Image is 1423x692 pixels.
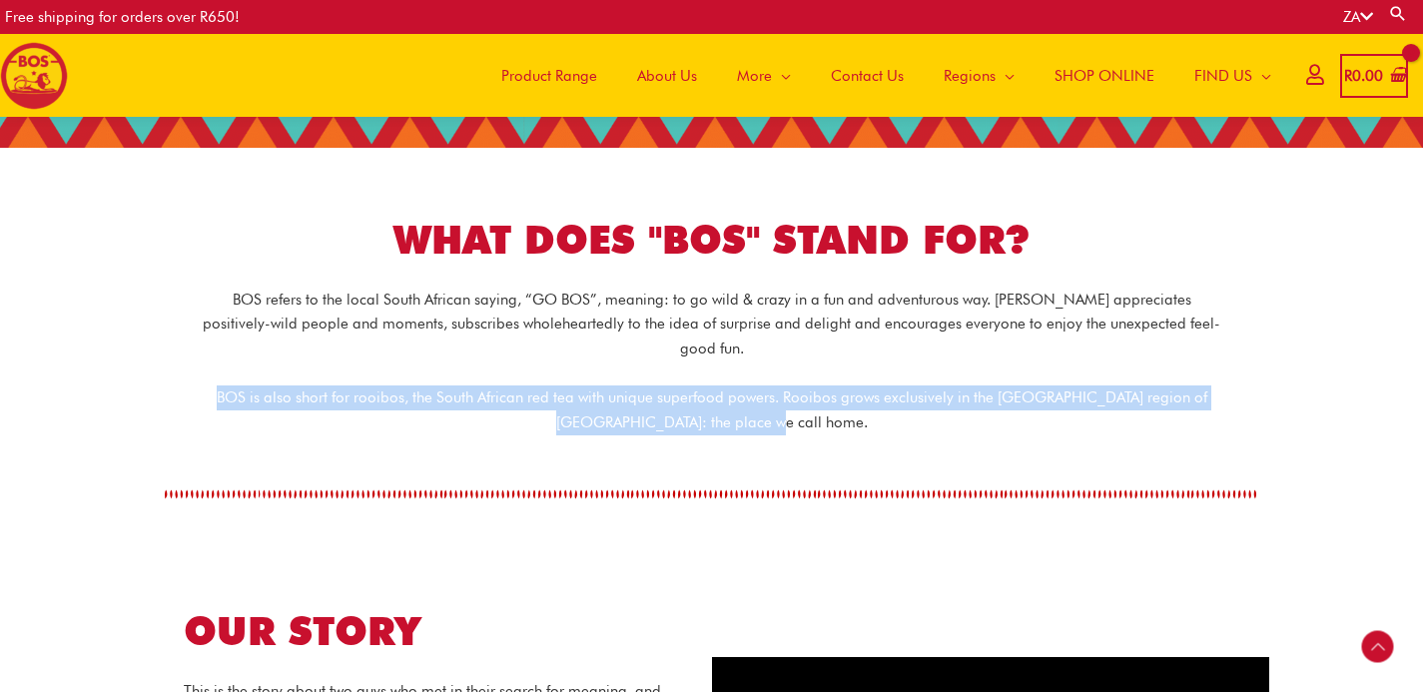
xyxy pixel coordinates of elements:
[466,34,1291,117] nav: Site Navigation
[831,46,904,106] span: Contact Us
[924,34,1035,117] a: Regions
[637,46,697,106] span: About Us
[1344,67,1352,85] span: R
[501,46,597,106] span: Product Range
[811,34,924,117] a: Contact Us
[1344,67,1383,85] bdi: 0.00
[1340,54,1408,99] a: View Shopping Cart, empty
[1194,46,1252,106] span: FIND US
[184,604,682,659] h1: OUR STORY
[481,34,617,117] a: Product Range
[1388,4,1408,23] a: Search button
[203,288,1221,361] p: BOS refers to the local South African saying, “GO BOS”, meaning: to go wild & crazy in a fun and ...
[944,46,996,106] span: Regions
[717,34,811,117] a: More
[203,385,1221,435] p: BOS is also short for rooibos, the South African red tea with unique superfood powers. Rooibos gr...
[1055,46,1154,106] span: SHOP ONLINE
[1343,8,1373,26] a: ZA
[737,46,772,106] span: More
[153,213,1271,268] h1: WHAT DOES "BOS" STAND FOR?
[1035,34,1174,117] a: SHOP ONLINE
[617,34,717,117] a: About Us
